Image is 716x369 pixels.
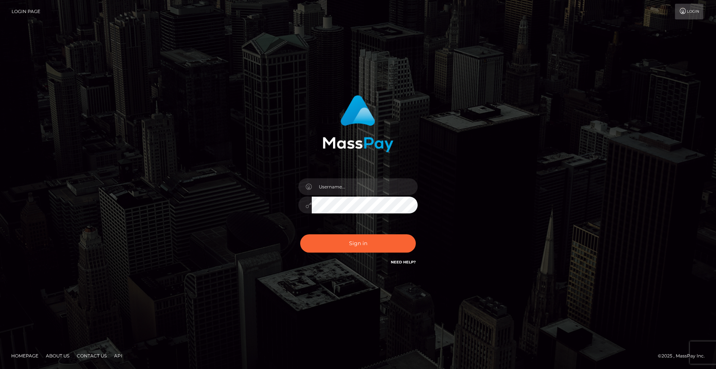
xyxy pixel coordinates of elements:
[658,352,710,360] div: © 2025 , MassPay Inc.
[312,178,418,195] input: Username...
[43,350,72,362] a: About Us
[323,95,393,152] img: MassPay Login
[675,4,703,19] a: Login
[300,234,416,253] button: Sign in
[12,4,40,19] a: Login Page
[111,350,125,362] a: API
[391,260,416,265] a: Need Help?
[8,350,41,362] a: Homepage
[74,350,110,362] a: Contact Us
